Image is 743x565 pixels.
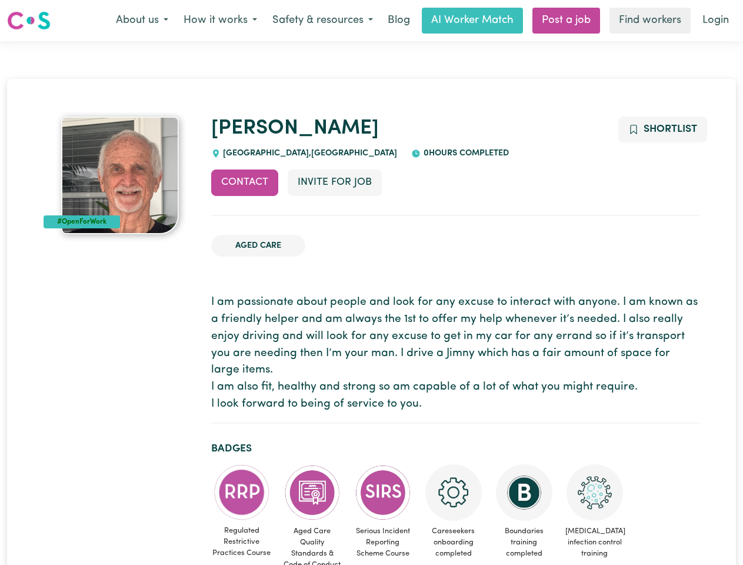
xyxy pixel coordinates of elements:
a: Login [695,8,736,34]
span: Serious Incident Reporting Scheme Course [352,521,414,564]
span: [GEOGRAPHIC_DATA] , [GEOGRAPHIC_DATA] [221,149,398,158]
button: About us [108,8,176,33]
img: CS Academy: Regulated Restrictive Practices course completed [214,464,270,520]
span: Regulated Restrictive Practices Course [211,520,272,564]
button: Safety & resources [265,8,381,33]
img: CS Academy: Serious Incident Reporting Scheme course completed [355,464,411,521]
span: Boundaries training completed [494,521,555,564]
img: CS Academy: Boundaries in care and support work course completed [496,464,552,521]
button: Add to shortlist [618,117,707,142]
span: Careseekers onboarding completed [423,521,484,564]
a: Post a job [532,8,600,34]
button: How it works [176,8,265,33]
img: CS Academy: Careseekers Onboarding course completed [425,464,482,521]
a: Find workers [609,8,691,34]
li: Aged Care [211,235,305,257]
button: Invite for Job [288,169,382,195]
button: Contact [211,169,278,195]
a: Blog [381,8,417,34]
h2: Badges [211,443,700,455]
span: [MEDICAL_DATA] infection control training [564,521,625,564]
img: Kenneth [61,117,179,234]
a: AI Worker Match [422,8,523,34]
div: #OpenForWork [44,215,121,228]
img: Careseekers logo [7,10,51,31]
a: [PERSON_NAME] [211,118,379,139]
a: Kenneth's profile picture'#OpenForWork [44,117,197,234]
p: I am passionate about people and look for any excuse to interact with anyone. I am known as a fri... [211,294,700,413]
span: Shortlist [644,124,697,134]
a: Careseekers logo [7,7,51,34]
img: CS Academy: Aged Care Quality Standards & Code of Conduct course completed [284,464,341,521]
span: 0 hours completed [421,149,509,158]
img: CS Academy: COVID-19 Infection Control Training course completed [567,464,623,521]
